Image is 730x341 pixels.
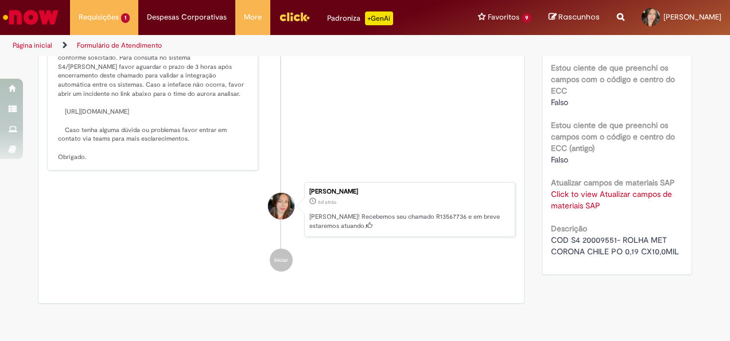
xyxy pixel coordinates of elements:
p: Olá, tudo bem? Em resposta ao seu chamado o material foi ajustado no ECC conforme solicitado. Par... [58,9,249,161]
span: Falso [551,97,568,107]
span: 1 [121,13,130,23]
p: [PERSON_NAME]! Recebemos seu chamado R13567736 e em breve estaremos atuando. [309,212,509,230]
img: ServiceNow [1,6,60,29]
span: Despesas Corporativas [147,11,227,23]
a: Rascunhos [549,12,600,23]
a: Formulário de Atendimento [77,41,162,50]
li: Isabella Franco Trolesi [47,182,515,237]
span: [PERSON_NAME] [663,12,721,22]
b: Descrição [551,223,587,234]
span: COD S4 20009551- ROLHA MET CORONA CHILE PO 0,19 CX10,0MIL [551,235,679,257]
span: 6d atrás [318,199,336,206]
div: [PERSON_NAME] [309,188,509,195]
b: Atualizar campos de materiais SAP [551,177,675,188]
p: +GenAi [365,11,393,25]
span: Requisições [79,11,119,23]
div: Padroniza [327,11,393,25]
img: click_logo_yellow_360x200.png [279,8,310,25]
a: Página inicial [13,41,52,50]
span: Falso [551,154,568,165]
span: Favoritos [488,11,519,23]
a: Click to view Atualizar campos de materiais SAP [551,189,672,211]
span: Rascunhos [558,11,600,22]
b: Estou ciente de que preenchi os campos com o código e centro do ECC [551,63,675,96]
span: 9 [522,13,531,23]
div: Isabella Franco Trolesi [268,193,294,219]
span: More [244,11,262,23]
ul: Trilhas de página [9,35,478,56]
time: 25/09/2025 16:16:51 [318,199,336,206]
b: Estou ciente de que preenchi os campos com o código e centro do ECC (antigo) [551,120,675,153]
